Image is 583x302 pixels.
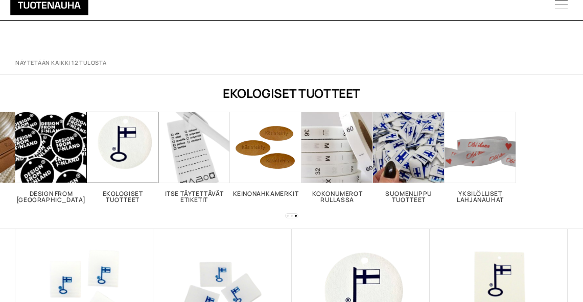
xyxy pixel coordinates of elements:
[15,85,568,102] h1: Ekologiset tuotteet
[373,191,445,203] h2: Suomenlippu tuotteet
[301,191,373,203] h2: Kokonumerot rullassa
[230,112,301,197] a: Visit product category Keinonahkamerkit
[373,112,445,203] a: Visit product category Suomenlippu tuotteet
[301,112,373,203] a: Visit product category Kokonumerot rullassa
[158,112,230,203] a: Visit product category Itse täytettävät etiketit
[87,191,158,203] h2: Ekologiset tuotteet
[15,112,87,203] a: Visit product category Design From Finland
[445,191,516,203] h2: Yksilölliset lahjanauhat
[15,59,107,67] p: Näytetään kaikki 12 tulosta
[230,191,301,197] h2: Keinonahkamerkit
[445,112,516,203] a: Visit product category Yksilölliset lahjanauhat
[15,191,87,203] h2: Design From [GEOGRAPHIC_DATA]
[87,112,158,203] a: Visit product category Ekologiset tuotteet
[158,191,230,203] h2: Itse täytettävät etiketit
